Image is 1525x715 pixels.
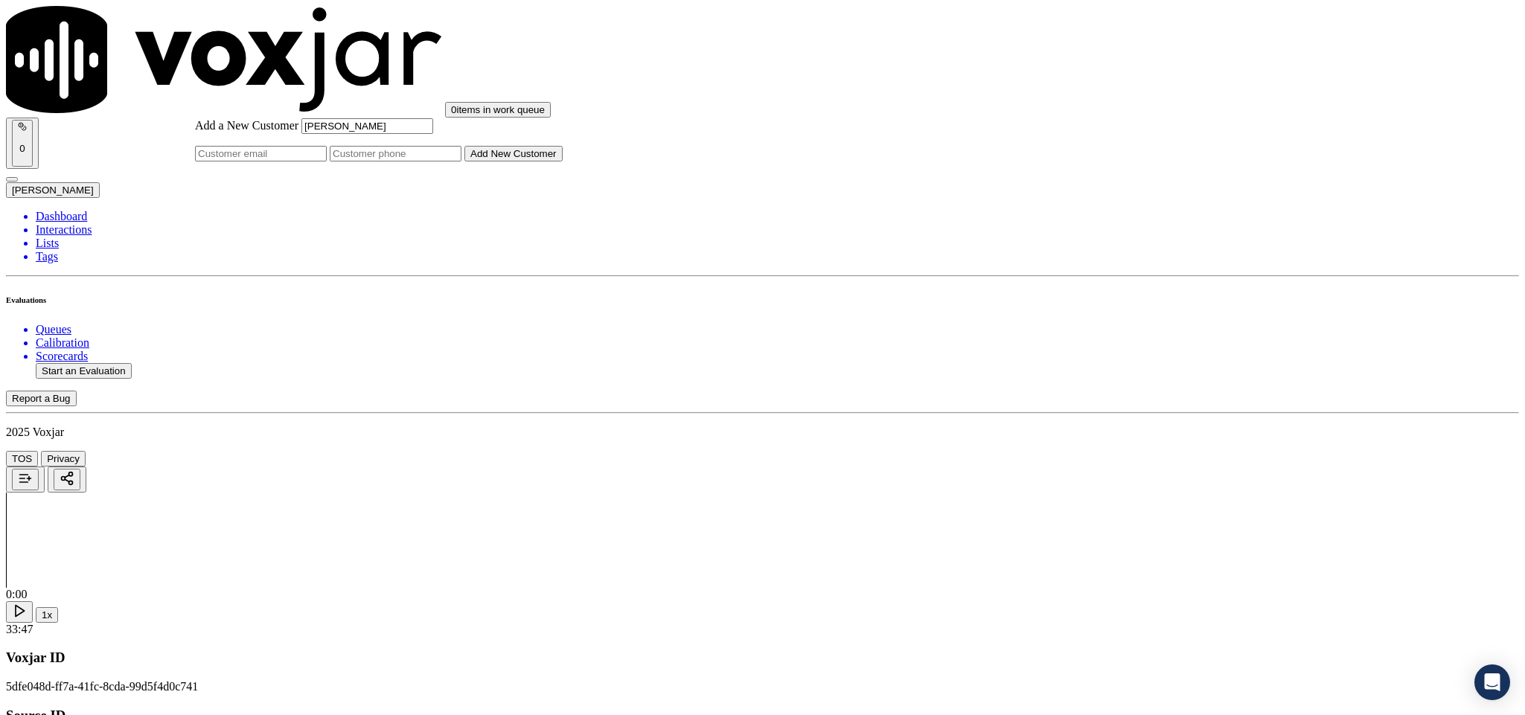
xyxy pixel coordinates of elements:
[6,426,1519,439] p: 2025 Voxjar
[18,143,27,154] p: 0
[12,120,33,167] button: 0
[445,102,551,118] button: 0items in work queue
[6,588,1519,601] div: 0:00
[36,323,1519,336] a: Queues
[36,607,58,623] button: 1x
[12,185,94,196] span: [PERSON_NAME]
[6,391,77,406] button: Report a Bug
[330,146,461,161] input: Customer phone
[36,336,1519,350] a: Calibration
[6,6,442,113] img: voxjar logo
[195,119,298,132] label: Add a New Customer
[36,237,1519,250] a: Lists
[36,210,1519,223] a: Dashboard
[6,451,38,466] button: TOS
[6,118,39,169] button: 0
[6,680,1519,693] p: 5dfe048d-ff7a-41fc-8cda-99d5f4d0c741
[36,363,132,379] button: Start an Evaluation
[6,295,1519,304] h6: Evaluations
[301,118,433,134] input: Customer name
[1474,664,1510,700] div: Open Intercom Messenger
[36,350,1519,363] a: Scorecards
[464,146,563,161] button: Add New Customer
[36,223,1519,237] a: Interactions
[195,146,327,161] input: Customer email
[41,451,86,466] button: Privacy
[6,623,1519,636] div: 33:47
[36,250,1519,263] a: Tags
[6,182,100,198] button: [PERSON_NAME]
[6,650,1519,666] h3: Voxjar ID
